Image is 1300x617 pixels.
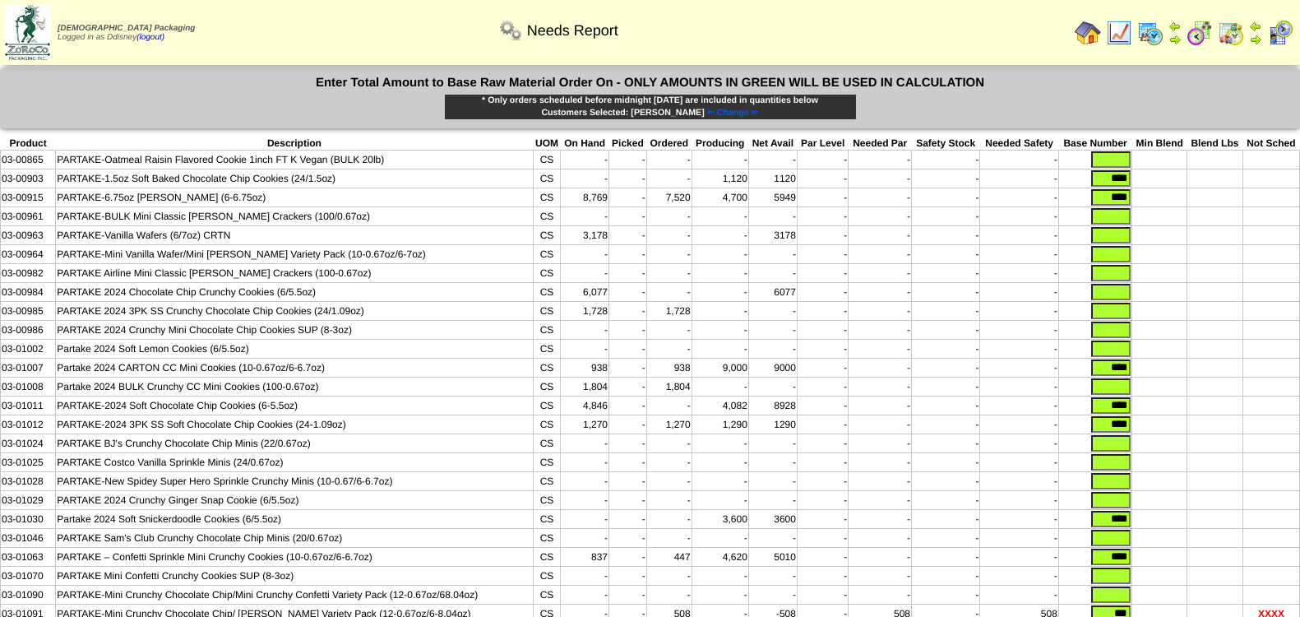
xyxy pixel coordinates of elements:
[980,548,1058,567] td: -
[849,207,912,226] td: -
[748,453,797,472] td: -
[797,340,848,359] td: -
[533,151,561,169] td: CS
[56,340,533,359] td: Partake 2024 Soft Lemon Cookies (6/5.5oz)
[1,151,56,169] td: 03-00865
[646,548,692,567] td: 447
[912,226,980,245] td: -
[533,207,561,226] td: CS
[1,378,56,397] td: 03-01008
[705,108,759,118] a: ⇐ Change ⇐
[608,283,646,302] td: -
[912,434,980,453] td: -
[797,434,848,453] td: -
[849,226,912,245] td: -
[533,188,561,207] td: CS
[58,24,195,33] span: [DEMOGRAPHIC_DATA] Packaging
[533,491,561,510] td: CS
[608,397,646,415] td: -
[5,5,50,60] img: zoroco-logo-small.webp
[912,137,980,151] th: Safety Stock
[748,340,797,359] td: -
[533,472,561,491] td: CS
[1,321,56,340] td: 03-00986
[646,264,692,283] td: -
[561,397,609,415] td: 4,846
[561,548,609,567] td: 837
[797,207,848,226] td: -
[692,245,748,264] td: -
[980,226,1058,245] td: -
[748,137,797,151] th: Net Avail
[912,359,980,378] td: -
[1,359,56,378] td: 03-01007
[980,529,1058,548] td: -
[608,226,646,245] td: -
[748,302,797,321] td: -
[608,321,646,340] td: -
[797,245,848,264] td: -
[1,169,56,188] td: 03-00903
[748,510,797,529] td: 3600
[444,94,857,120] div: * Only orders scheduled before midnight [DATE] are included in quantities below Customers Selecte...
[56,188,533,207] td: PARTAKE-6.75oz [PERSON_NAME] (6-6.75oz)
[646,491,692,510] td: -
[56,137,533,151] th: Description
[849,434,912,453] td: -
[797,510,848,529] td: -
[849,378,912,397] td: -
[56,453,533,472] td: PARTAKE Costco Vanilla Sprinkle Minis (24/0.67oz)
[608,151,646,169] td: -
[692,529,748,548] td: -
[849,321,912,340] td: -
[533,321,561,340] td: CS
[748,264,797,283] td: -
[748,548,797,567] td: 5010
[608,378,646,397] td: -
[849,283,912,302] td: -
[1,245,56,264] td: 03-00964
[646,510,692,529] td: -
[1058,137,1131,151] th: Base Number
[980,302,1058,321] td: -
[912,548,980,567] td: -
[1132,137,1187,151] th: Min Blend
[608,510,646,529] td: -
[748,321,797,340] td: -
[56,226,533,245] td: PARTAKE-Vanilla Wafers (6/7oz) CRTN
[533,415,561,434] td: CS
[692,453,748,472] td: -
[646,359,692,378] td: 938
[980,207,1058,226] td: -
[533,510,561,529] td: CS
[692,137,748,151] th: Producing
[1242,137,1299,151] th: Not Sched
[1187,20,1213,46] img: calendarblend.gif
[561,529,609,548] td: -
[646,245,692,264] td: -
[1,415,56,434] td: 03-01012
[692,434,748,453] td: -
[533,137,561,151] th: UOM
[1,188,56,207] td: 03-00915
[533,453,561,472] td: CS
[980,415,1058,434] td: -
[608,207,646,226] td: -
[561,226,609,245] td: 3,178
[561,415,609,434] td: 1,270
[748,378,797,397] td: -
[980,340,1058,359] td: -
[56,529,533,548] td: PARTAKE Sam's Club Crunchy Chocolate Chip Minis (20/0.67oz)
[797,453,848,472] td: -
[849,340,912,359] td: -
[849,302,912,321] td: -
[533,548,561,567] td: CS
[797,264,848,283] td: -
[608,188,646,207] td: -
[533,226,561,245] td: CS
[608,415,646,434] td: -
[56,169,533,188] td: PARTAKE-1.5oz Soft Baked Chocolate Chip Cookies (24/1.5oz)
[692,472,748,491] td: -
[533,397,561,415] td: CS
[608,529,646,548] td: -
